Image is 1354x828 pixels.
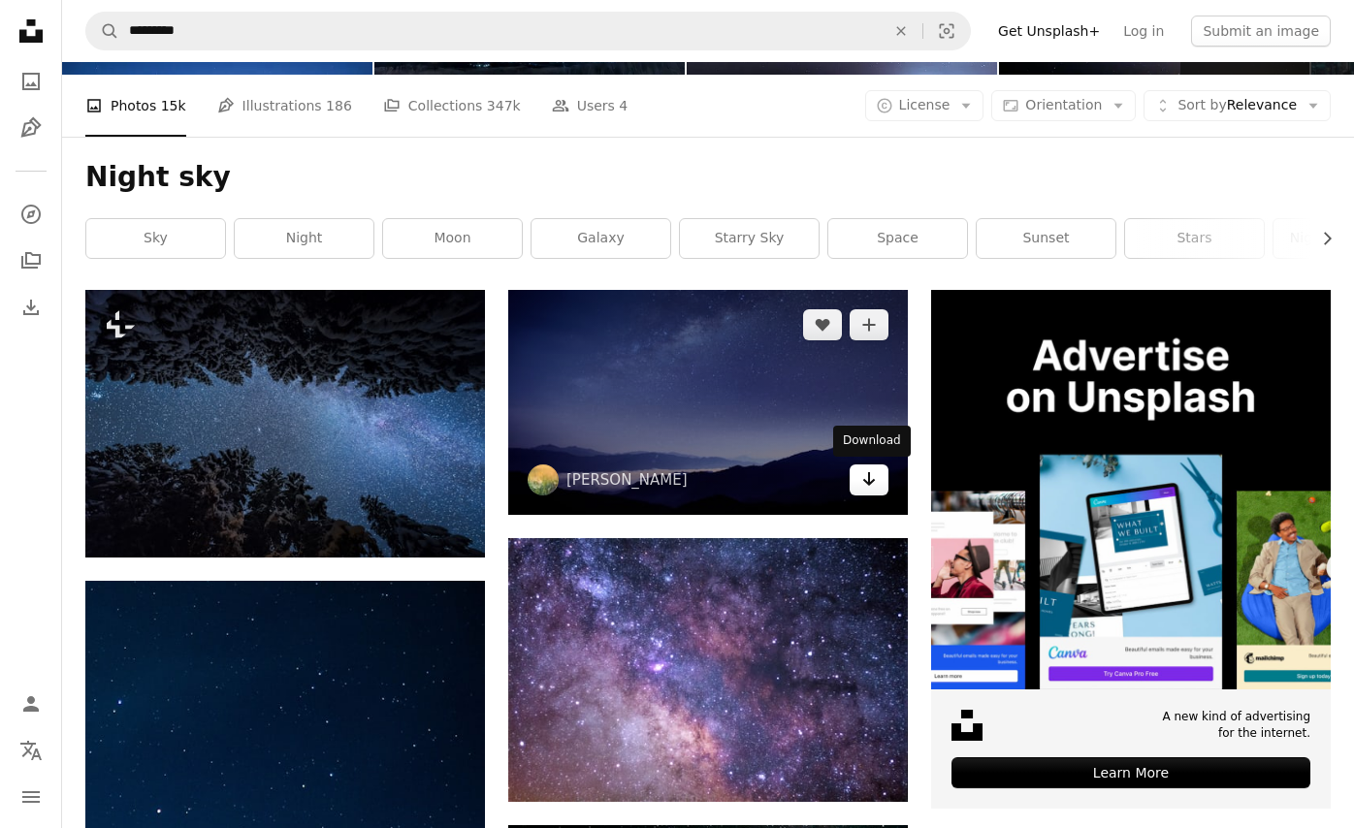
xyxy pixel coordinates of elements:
img: file-1631678316303-ed18b8b5cb9cimage [951,710,983,741]
a: starry sky [680,219,819,258]
a: Log in / Sign up [12,685,50,723]
button: Submit an image [1191,16,1331,47]
button: scroll list to the right [1309,219,1331,258]
a: galaxy [532,219,670,258]
img: landscape photography of mountain [508,290,908,515]
a: Home — Unsplash [12,12,50,54]
button: Search Unsplash [86,13,119,49]
a: moon [383,219,522,258]
span: Sort by [1177,97,1226,112]
span: 186 [326,95,352,116]
a: Collections [12,241,50,280]
button: License [865,90,984,121]
a: Get Unsplash+ [986,16,1112,47]
span: Orientation [1025,97,1102,112]
span: 4 [619,95,628,116]
button: Add to Collection [850,309,888,340]
img: Go to Chan Hoi's profile [528,464,559,495]
a: landscape photography of mountain [508,394,908,411]
a: Photos [12,62,50,101]
h1: Night sky [85,160,1331,195]
button: Language [12,731,50,770]
a: Log in [1112,16,1176,47]
a: space [828,219,967,258]
button: Menu [12,778,50,816]
img: the night sky is filled with stars and trees [85,290,485,557]
span: Relevance [1177,96,1297,115]
a: stars [1125,219,1264,258]
img: The stars and galaxy as seen from Rocky Mountain National Park. [508,538,908,802]
a: A new kind of advertisingfor the internet.Learn More [931,290,1331,809]
div: Download [833,426,911,457]
a: The stars and galaxy as seen from Rocky Mountain National Park. [508,660,908,678]
a: night [235,219,373,258]
button: Clear [880,13,922,49]
a: sky [86,219,225,258]
span: A new kind of advertising for the internet. [1162,709,1310,742]
button: Like [803,309,842,340]
span: 347k [487,95,521,116]
a: [PERSON_NAME] [566,470,688,490]
span: License [899,97,951,112]
a: Download History [12,288,50,327]
form: Find visuals sitewide [85,12,971,50]
a: Illustrations 186 [217,75,352,137]
a: sunset [977,219,1115,258]
a: Collections 347k [383,75,521,137]
a: Explore [12,195,50,234]
img: file-1635990755334-4bfd90f37242image [931,290,1331,689]
a: the night sky is filled with stars and trees [85,414,485,431]
div: Learn More [951,757,1310,788]
button: Orientation [991,90,1136,121]
button: Visual search [923,13,970,49]
a: Users 4 [552,75,629,137]
a: Download [850,464,888,495]
a: Illustrations [12,109,50,147]
button: Sort byRelevance [1144,90,1331,121]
